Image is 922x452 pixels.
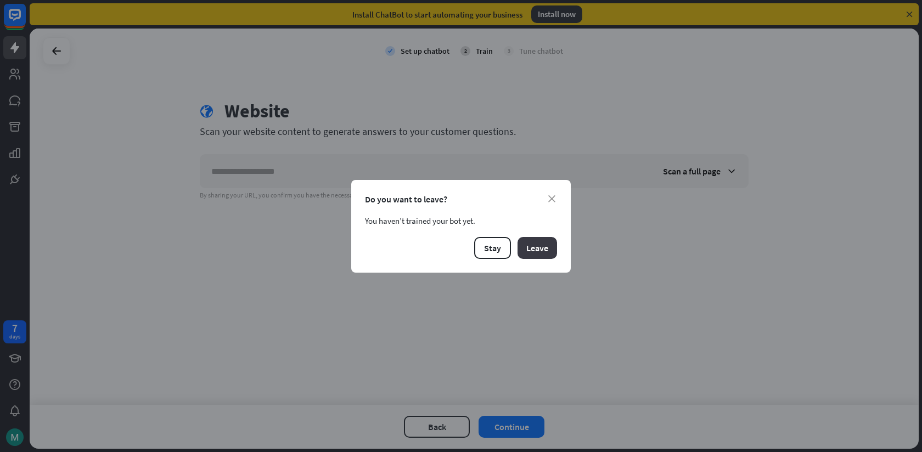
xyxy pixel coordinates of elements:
[474,237,511,259] button: Stay
[365,194,557,205] div: Do you want to leave?
[365,216,557,226] div: You haven’t trained your bot yet.
[548,195,555,202] i: close
[518,237,557,259] button: Leave
[9,4,42,37] button: Open LiveChat chat widget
